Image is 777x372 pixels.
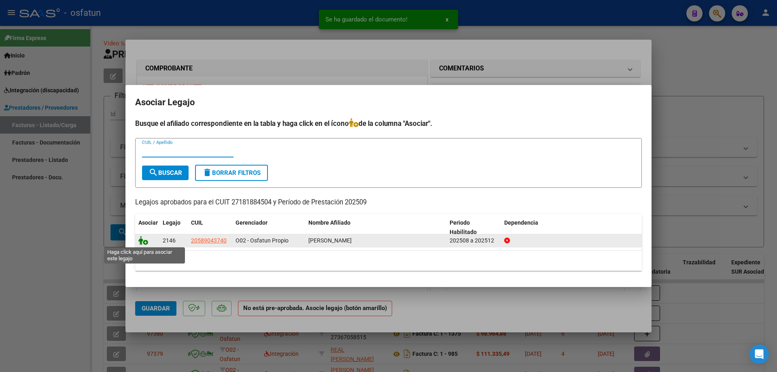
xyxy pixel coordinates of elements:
span: O02 - Osfatun Propio [236,237,289,244]
span: Legajo [163,219,180,226]
mat-icon: search [149,168,158,177]
h4: Busque el afiliado correspondiente en la tabla y haga click en el ícono de la columna "Asociar". [135,118,642,129]
h2: Asociar Legajo [135,95,642,110]
span: Dependencia [504,219,538,226]
button: Borrar Filtros [195,165,268,181]
span: 20589043740 [191,237,227,244]
span: CUIL [191,219,203,226]
datatable-header-cell: Gerenciador [232,214,305,241]
span: Borrar Filtros [202,169,261,176]
span: VILLA RISSI FELIPE [308,237,352,244]
p: Legajos aprobados para el CUIT 27181884504 y Período de Prestación 202509 [135,198,642,208]
div: 1 registros [135,251,642,271]
span: Periodo Habilitado [450,219,477,235]
div: 202508 a 202512 [450,236,498,245]
span: 2146 [163,237,176,244]
span: Buscar [149,169,182,176]
mat-icon: delete [202,168,212,177]
datatable-header-cell: Legajo [159,214,188,241]
datatable-header-cell: Periodo Habilitado [446,214,501,241]
button: Buscar [142,166,189,180]
datatable-header-cell: CUIL [188,214,232,241]
span: Nombre Afiliado [308,219,350,226]
datatable-header-cell: Asociar [135,214,159,241]
div: Open Intercom Messenger [749,344,769,364]
datatable-header-cell: Nombre Afiliado [305,214,446,241]
span: Asociar [138,219,158,226]
span: Gerenciador [236,219,267,226]
datatable-header-cell: Dependencia [501,214,642,241]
